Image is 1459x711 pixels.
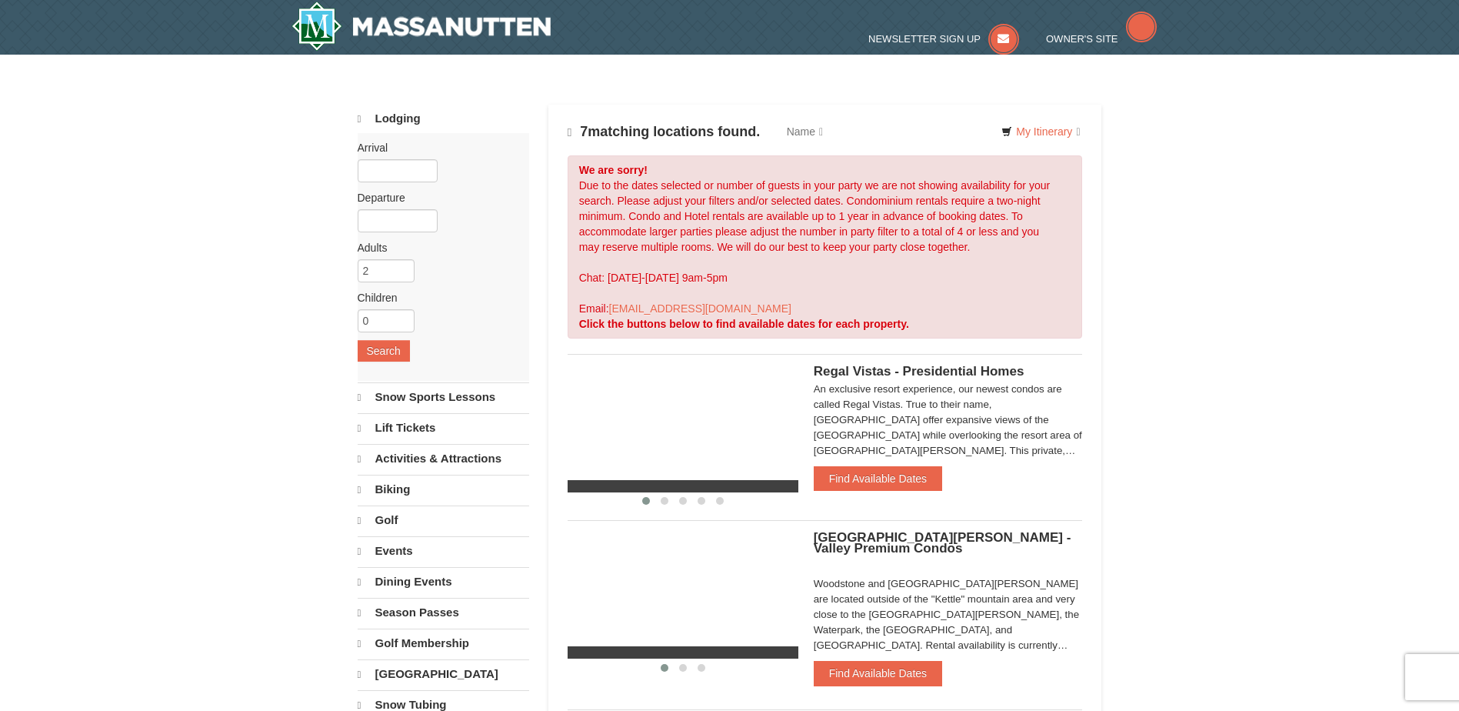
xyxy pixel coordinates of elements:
strong: Click the buttons below to find available dates for each property. [579,318,909,330]
a: Newsletter Sign Up [868,33,1019,45]
div: An exclusive resort experience, our newest condos are called Regal Vistas. True to their name, [G... [814,382,1083,459]
span: Regal Vistas - Presidential Homes [814,364,1024,379]
label: Arrival [358,140,518,155]
img: Massanutten Resort Logo [291,2,551,51]
button: Find Available Dates [814,661,942,686]
a: Lodging [358,105,529,133]
button: Search [358,340,410,362]
div: Due to the dates selected or number of guests in your party we are not showing availability for y... [568,155,1083,339]
a: Golf [358,506,529,535]
label: Adults [358,240,518,255]
strong: We are sorry! [579,164,648,176]
a: Golf Membership [358,629,529,658]
a: Snow Sports Lessons [358,382,529,412]
a: My Itinerary [991,120,1090,143]
a: [EMAIL_ADDRESS][DOMAIN_NAME] [609,302,791,315]
a: Name [775,116,834,147]
a: [GEOGRAPHIC_DATA] [358,659,529,689]
div: Woodstone and [GEOGRAPHIC_DATA][PERSON_NAME] are located outside of the "Kettle" mountain area an... [814,576,1083,653]
a: Biking [358,475,529,504]
a: Activities & Attractions [358,444,529,473]
label: Departure [358,190,518,205]
span: Owner's Site [1046,33,1118,45]
a: Dining Events [358,567,529,596]
a: Lift Tickets [358,413,529,442]
a: Owner's Site [1046,33,1157,45]
a: Events [358,536,529,566]
button: Find Available Dates [814,466,942,491]
a: Season Passes [358,598,529,627]
span: [GEOGRAPHIC_DATA][PERSON_NAME] - Valley Premium Condos [814,530,1071,556]
span: Newsletter Sign Up [868,33,981,45]
a: Massanutten Resort [291,2,551,51]
label: Children [358,290,518,305]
